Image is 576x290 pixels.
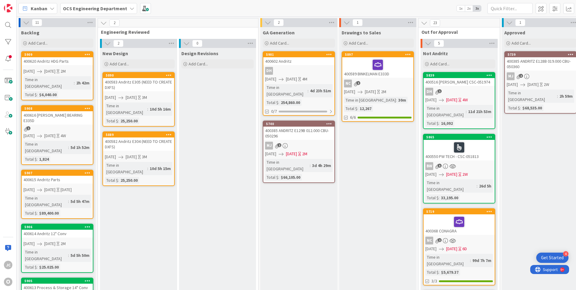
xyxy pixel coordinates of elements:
[440,269,460,276] div: $5,679.37
[147,165,148,172] span: :
[68,144,69,151] span: :
[23,133,35,139] span: [DATE]
[544,81,549,88] div: 2W
[265,151,276,157] span: [DATE]
[118,177,119,184] span: :
[438,238,442,242] span: 2
[462,171,468,178] div: 2W
[22,230,93,238] div: 400614 Andritz 12" Conv
[350,114,356,121] span: 6/6
[423,134,495,203] a: 5865400550 PW TECH - CSC-051813BW[DATE][DATE]2WTime in [GEOGRAPHIC_DATA]:26d 5hTotal $:33,195.00
[21,170,93,219] a: 5907400615 Andritz Parts[DATE][DATE][DATE]Time in [GEOGRAPHIC_DATA]:5d 5h 47mTotal $:$89,400.00
[68,252,69,259] span: :
[63,5,127,11] b: OCS Engineering Department
[61,187,72,193] div: [DATE]
[103,73,174,78] div: 5890
[425,254,470,267] div: Time in [GEOGRAPHIC_DATA]
[22,224,93,230] div: 5906
[508,52,576,57] div: 5739
[349,40,368,46] span: Add Card...
[263,57,334,65] div: 400602 Andritz
[345,52,413,57] div: 5897
[462,246,467,252] div: 6D
[142,154,147,160] div: 3M
[24,225,93,229] div: 5906
[103,73,174,91] div: 5890400583 Andritz E305 (NEED TO CREATE DXFS)
[425,194,439,201] div: Total $
[507,105,520,111] div: Total $
[446,97,457,103] span: [DATE]
[365,89,376,95] span: [DATE]
[310,162,311,169] span: :
[24,106,93,111] div: 5908
[263,30,295,36] span: GA Generation
[61,133,66,139] div: 4W
[44,241,55,247] span: [DATE]
[425,97,437,103] span: [DATE]
[563,251,568,257] div: 4
[446,171,457,178] span: [DATE]
[470,257,471,264] span: :
[27,126,30,130] span: 1
[424,140,495,160] div: 400550 PW TECH - CSC-051813
[396,97,397,103] span: :
[425,179,477,193] div: Time in [GEOGRAPHIC_DATA]
[356,81,360,85] span: 2
[38,264,60,270] div: $25.025.00
[425,162,433,170] div: BW
[424,214,495,235] div: 400368 CONAGRA
[22,278,93,284] div: 5905
[265,84,308,97] div: Time in [GEOGRAPHIC_DATA]
[424,162,495,170] div: BW
[23,249,68,262] div: Time in [GEOGRAPHIC_DATA]
[302,151,307,157] div: 2M
[424,209,495,235] div: 5719400368 CONAGRA
[22,57,93,65] div: 400620 Andritz HDG Parts
[68,198,69,205] span: :
[431,278,437,284] span: 3/3
[344,80,352,87] div: NC
[505,72,576,80] div: MJ
[557,93,558,99] span: :
[425,88,433,96] div: DH
[103,78,174,91] div: 400583 Andritz E305 (NEED TO CREATE DXFS)
[279,174,302,181] div: $66,105.00
[487,3,533,14] input: Quick Filter...
[426,210,495,214] div: 5719
[265,159,310,172] div: Time in [GEOGRAPHIC_DATA]
[23,91,37,98] div: Total $
[423,50,448,56] span: Not Andritz
[30,2,33,7] div: 9+
[430,19,440,27] span: 23
[22,170,93,176] div: 5907
[126,154,137,160] span: [DATE]
[342,51,414,122] a: 5897400589 BINKELMAN E333DNC[DATE][DATE]2MTime in [GEOGRAPHIC_DATA]:30mTotal $:12,2676/6
[265,99,278,106] div: Total $
[352,19,363,26] span: 1
[147,106,148,112] span: :
[22,224,93,238] div: 5906400614 Andritz 12" Conv
[148,165,172,172] div: 10d 5h 15m
[277,143,281,147] span: 2
[106,73,174,77] div: 5890
[142,94,147,101] div: 3M
[477,183,477,189] span: :
[311,162,333,169] div: 3d 4h 29m
[38,156,50,162] div: 1,824
[344,105,357,112] div: Total $
[342,57,413,78] div: 400589 BINKELMAN E333D
[426,73,495,77] div: 5839
[21,30,39,36] span: Backlog
[118,118,119,124] span: :
[425,105,466,118] div: Time in [GEOGRAPHIC_DATA]
[265,76,276,82] span: [DATE]
[266,52,334,57] div: 5901
[23,141,68,154] div: Time in [GEOGRAPHIC_DATA]
[13,1,27,8] span: Support
[504,30,525,36] span: Approved
[24,52,93,57] div: 5909
[263,121,334,140] div: 5740400385 ANDRITZ E129B 012.000 CBU- 050296
[465,5,473,11] span: 2x
[520,105,521,111] span: :
[424,134,495,140] div: 5865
